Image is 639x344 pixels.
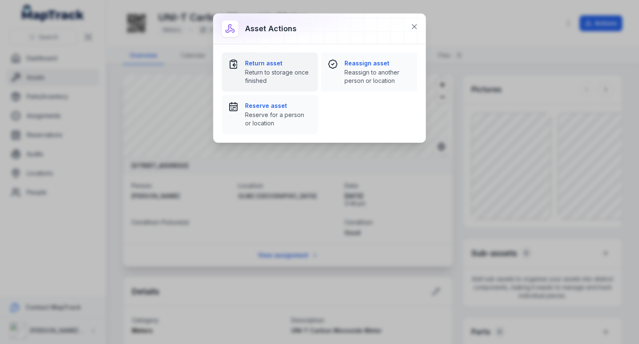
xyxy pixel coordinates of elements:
button: Reassign assetReassign to another person or location [321,52,417,92]
strong: Reserve asset [245,102,311,110]
strong: Reassign asset [344,59,411,67]
button: Reserve assetReserve for a person or location [222,95,318,134]
h3: Asset actions [245,23,297,35]
span: Reserve for a person or location [245,111,311,127]
button: Return assetReturn to storage once finished [222,52,318,92]
span: Return to storage once finished [245,68,311,85]
strong: Return asset [245,59,311,67]
span: Reassign to another person or location [344,68,411,85]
